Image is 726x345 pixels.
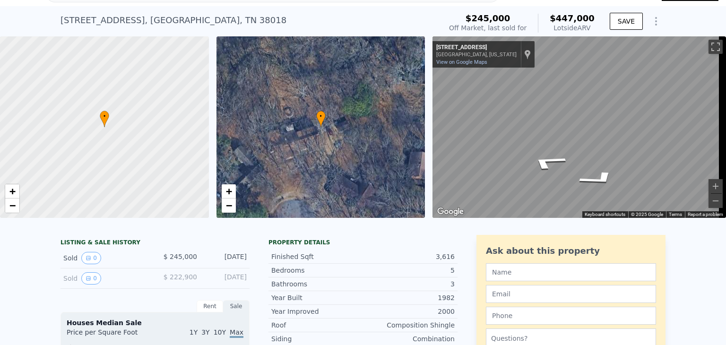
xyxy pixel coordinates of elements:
[436,59,487,65] a: View on Google Maps
[647,12,665,31] button: Show Options
[225,199,232,211] span: −
[222,198,236,213] a: Zoom out
[486,263,656,281] input: Name
[363,266,455,275] div: 5
[435,206,466,218] a: Open this area in Google Maps (opens a new window)
[432,36,726,218] div: Street View
[205,252,247,264] div: [DATE]
[271,252,363,261] div: Finished Sqft
[271,266,363,275] div: Bedrooms
[610,13,643,30] button: SAVE
[197,300,223,312] div: Rent
[514,150,582,174] path: Go Northwest, Planters Grove Cove
[631,212,663,217] span: © 2025 Google
[223,300,250,312] div: Sale
[466,13,510,23] span: $245,000
[709,194,723,208] button: Zoom out
[486,244,656,258] div: Ask about this property
[436,52,517,58] div: [GEOGRAPHIC_DATA], [US_STATE]
[5,184,19,198] a: Zoom in
[432,36,726,218] div: Map
[60,14,286,27] div: [STREET_ADDRESS] , [GEOGRAPHIC_DATA] , TN 38018
[363,334,455,344] div: Combination
[164,253,197,260] span: $ 245,000
[436,44,517,52] div: [STREET_ADDRESS]
[435,206,466,218] img: Google
[201,328,209,336] span: 3Y
[222,184,236,198] a: Zoom in
[669,212,682,217] a: Terms (opens in new tab)
[67,328,155,343] div: Price per Square Foot
[363,293,455,302] div: 1982
[9,185,16,197] span: +
[214,328,226,336] span: 10Y
[585,211,625,218] button: Keyboard shortcuts
[550,23,595,33] div: Lotside ARV
[486,285,656,303] input: Email
[100,111,109,127] div: •
[363,320,455,330] div: Composition Shingle
[709,40,723,54] button: Toggle fullscreen view
[688,212,723,217] a: Report a problem
[486,307,656,325] input: Phone
[164,273,197,281] span: $ 222,900
[230,328,243,338] span: Max
[268,239,458,246] div: Property details
[100,112,109,121] span: •
[63,272,147,285] div: Sold
[316,112,326,121] span: •
[550,13,595,23] span: $447,000
[363,307,455,316] div: 2000
[271,293,363,302] div: Year Built
[449,23,527,33] div: Off Market, last sold for
[67,318,243,328] div: Houses Median Sale
[190,328,198,336] span: 1Y
[81,252,101,264] button: View historical data
[524,49,531,60] a: Show location on map
[81,272,101,285] button: View historical data
[271,307,363,316] div: Year Improved
[316,111,326,127] div: •
[205,272,247,285] div: [DATE]
[225,185,232,197] span: +
[563,167,634,190] path: Go Southeast, Planters Grove Cove
[271,279,363,289] div: Bathrooms
[5,198,19,213] a: Zoom out
[9,199,16,211] span: −
[271,334,363,344] div: Siding
[63,252,147,264] div: Sold
[60,239,250,248] div: LISTING & SALE HISTORY
[709,179,723,193] button: Zoom in
[363,279,455,289] div: 3
[271,320,363,330] div: Roof
[363,252,455,261] div: 3,616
